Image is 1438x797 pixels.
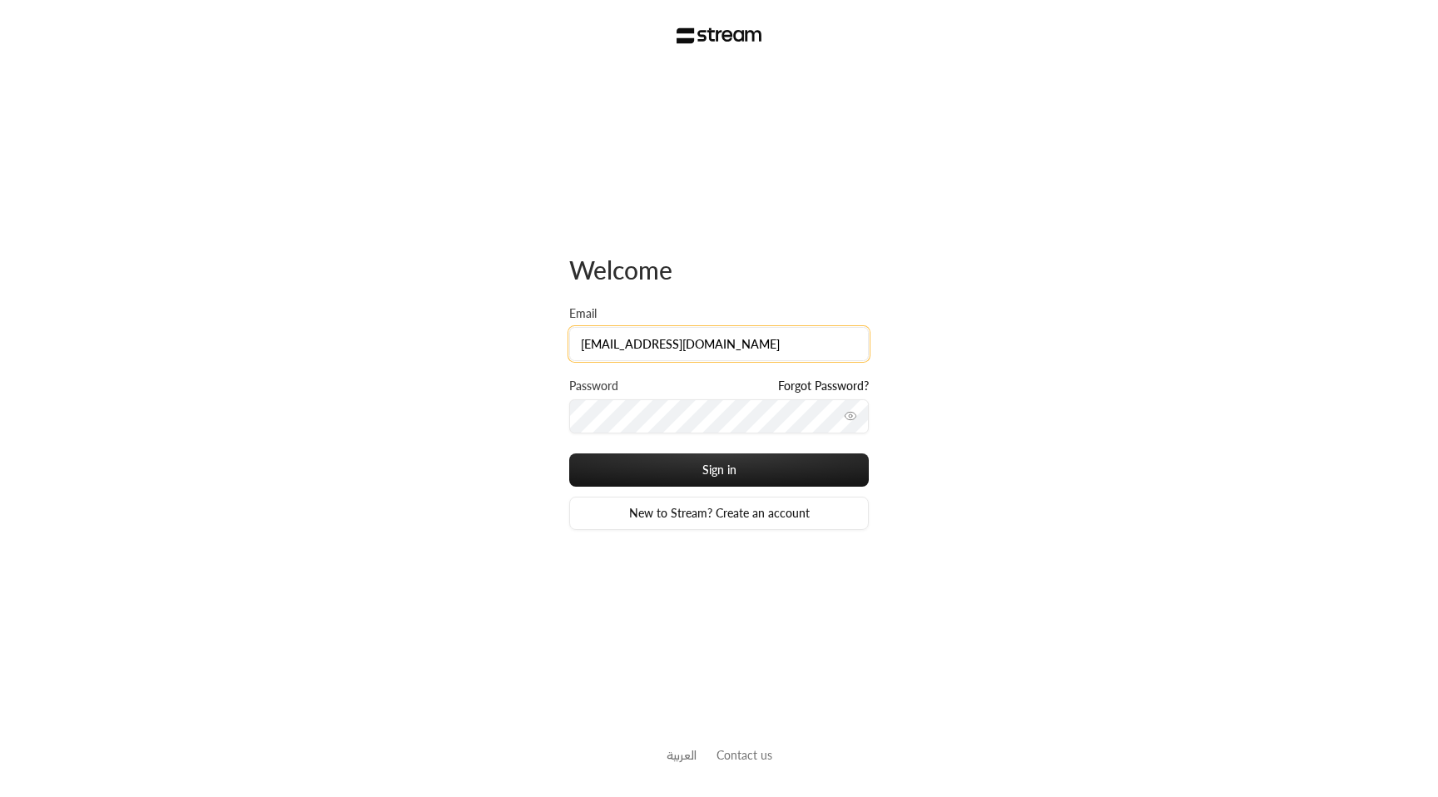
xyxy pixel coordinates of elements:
[778,378,869,394] a: Forgot Password?
[569,255,672,285] span: Welcome
[677,27,762,44] img: Stream Logo
[569,497,869,530] a: New to Stream? Create an account
[667,740,697,770] a: العربية
[717,748,772,762] a: Contact us
[569,453,869,487] button: Sign in
[837,403,864,429] button: toggle password visibility
[569,378,618,394] label: Password
[569,305,597,322] label: Email
[717,746,772,764] button: Contact us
